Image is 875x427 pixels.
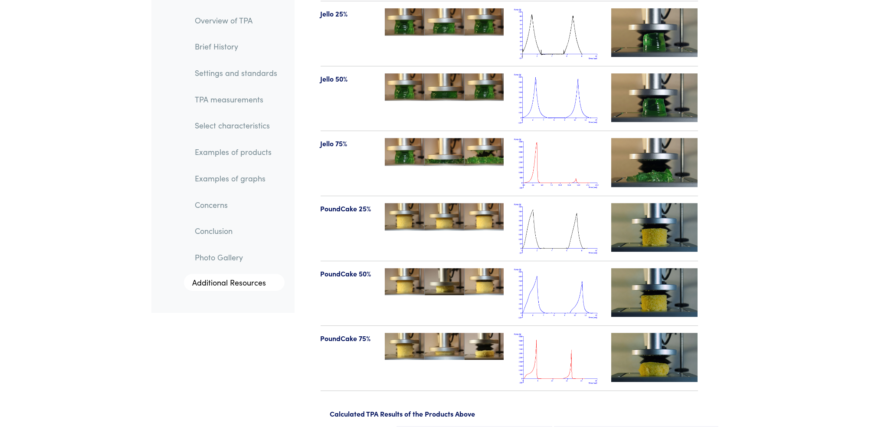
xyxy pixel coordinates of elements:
[611,333,698,381] img: poundcake-videotn-75.jpg
[611,138,698,187] img: jello-videotn-75.jpg
[514,333,601,384] img: poundcake_tpa_75.png
[184,274,285,291] a: Additional Resources
[385,333,504,360] img: poundcake-75-123-tpa.jpg
[188,168,285,188] a: Examples of graphs
[385,8,504,36] img: jello-25-123-tpa.jpg
[514,138,601,189] img: jello_tpa_75.png
[514,268,601,319] img: poundcake_tpa_50.png
[188,195,285,215] a: Concerns
[321,138,375,149] p: Jello 75%
[514,73,601,124] img: jello_tpa_50.png
[321,333,375,344] p: PoundCake 75%
[611,268,698,317] img: poundcake-videotn-50.jpg
[514,203,601,254] img: poundcake_tpa_25.png
[188,116,285,136] a: Select characteristics
[611,8,698,57] img: jello-videotn-25.jpg
[514,8,601,59] img: jello_tpa_25.png
[385,203,504,230] img: poundcake-25-123-tpa.jpg
[385,73,504,101] img: jello-50-123-tpa.jpg
[330,408,719,420] p: Calculated TPA Results of the Products Above
[321,268,375,279] p: PoundCake 50%
[188,221,285,241] a: Conclusion
[385,138,504,165] img: jello-75-123-tpa.jpg
[188,89,285,109] a: TPA measurements
[385,268,504,296] img: poundcake-50-123-tpa.jpg
[188,247,285,267] a: Photo Gallery
[188,37,285,57] a: Brief History
[321,73,375,85] p: Jello 50%
[611,73,698,122] img: jello-videotn-50.jpg
[321,8,375,20] p: Jello 25%
[188,63,285,83] a: Settings and standards
[321,203,375,214] p: PoundCake 25%
[188,142,285,162] a: Examples of products
[188,10,285,30] a: Overview of TPA
[611,203,698,252] img: poundcake-videotn-25.jpg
